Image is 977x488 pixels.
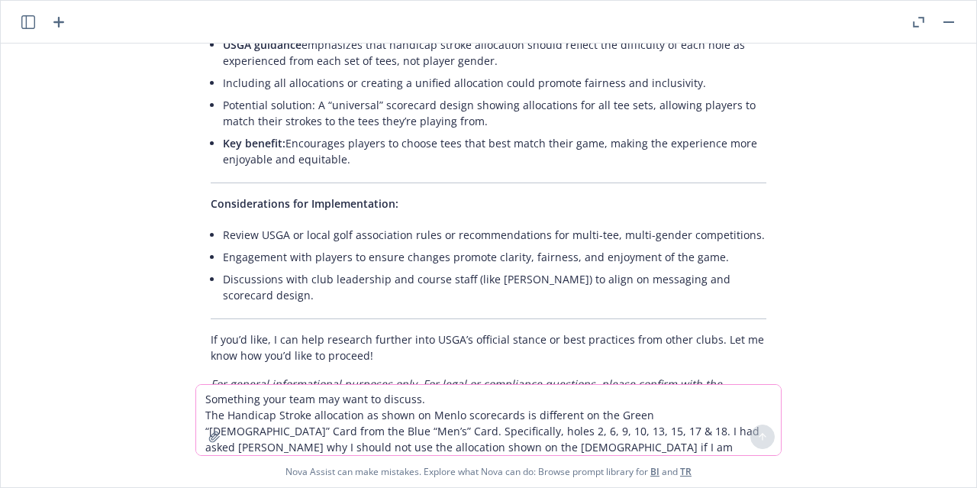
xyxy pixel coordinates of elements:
span: Key benefit: [223,136,285,150]
p: If you’d like, I can help research further into USGA’s official stance or best practices from oth... [211,331,766,364]
span: Considerations for Implementation: [211,196,398,211]
li: Encourages players to choose tees that best match their game, making the experience more enjoyabl... [223,132,766,170]
li: emphasizes that handicap stroke allocation should reflect the difficulty of each hole as experien... [223,34,766,72]
a: TR [680,465,692,478]
span: Nova Assist can make mistakes. Explore what Nova can do: Browse prompt library for and [7,456,970,487]
span: USGA guidance [223,37,301,52]
li: Potential solution: A “universal” scorecard design showing allocations for all tee sets, allowing... [223,94,766,132]
a: BI [650,465,659,478]
li: Discussions with club leadership and course staff (like [PERSON_NAME]) to align on messaging and ... [223,268,766,306]
em: For general informational purposes only. For legal or compliance questions, please confirm with t... [211,377,722,407]
li: Review USGA or local golf association rules or recommendations for multi-tee, multi-gender compet... [223,224,766,246]
li: Engagement with players to ensure changes promote clarity, fairness, and enjoyment of the game. [223,246,766,268]
li: Including all allocations or creating a unified allocation could promote fairness and inclusivity. [223,72,766,94]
